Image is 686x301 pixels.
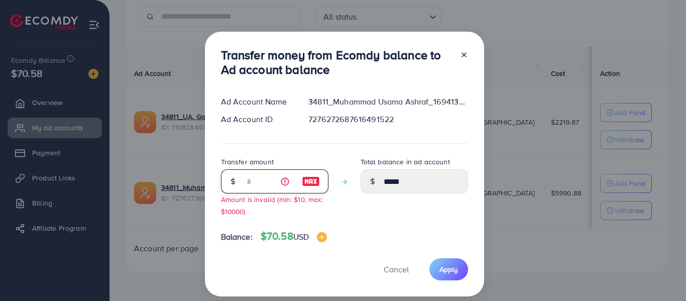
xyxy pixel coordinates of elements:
[371,258,421,280] button: Cancel
[384,264,409,275] span: Cancel
[221,194,323,216] small: Amount is invalid (min: $10, max: $10000)
[300,96,476,108] div: 34811_Muhammad Usama Ashraf_1694139293532
[439,264,458,274] span: Apply
[317,232,327,242] img: image
[213,114,301,125] div: Ad Account ID
[261,230,327,243] h4: $70.58
[361,157,450,167] label: Total balance in ad account
[643,256,678,293] iframe: Chat
[213,96,301,108] div: Ad Account Name
[221,157,274,167] label: Transfer amount
[293,231,309,242] span: USD
[221,231,253,243] span: Balance:
[302,175,320,187] img: image
[300,114,476,125] div: 7276272687616491522
[221,48,452,77] h3: Transfer money from Ecomdy balance to Ad account balance
[429,258,468,280] button: Apply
